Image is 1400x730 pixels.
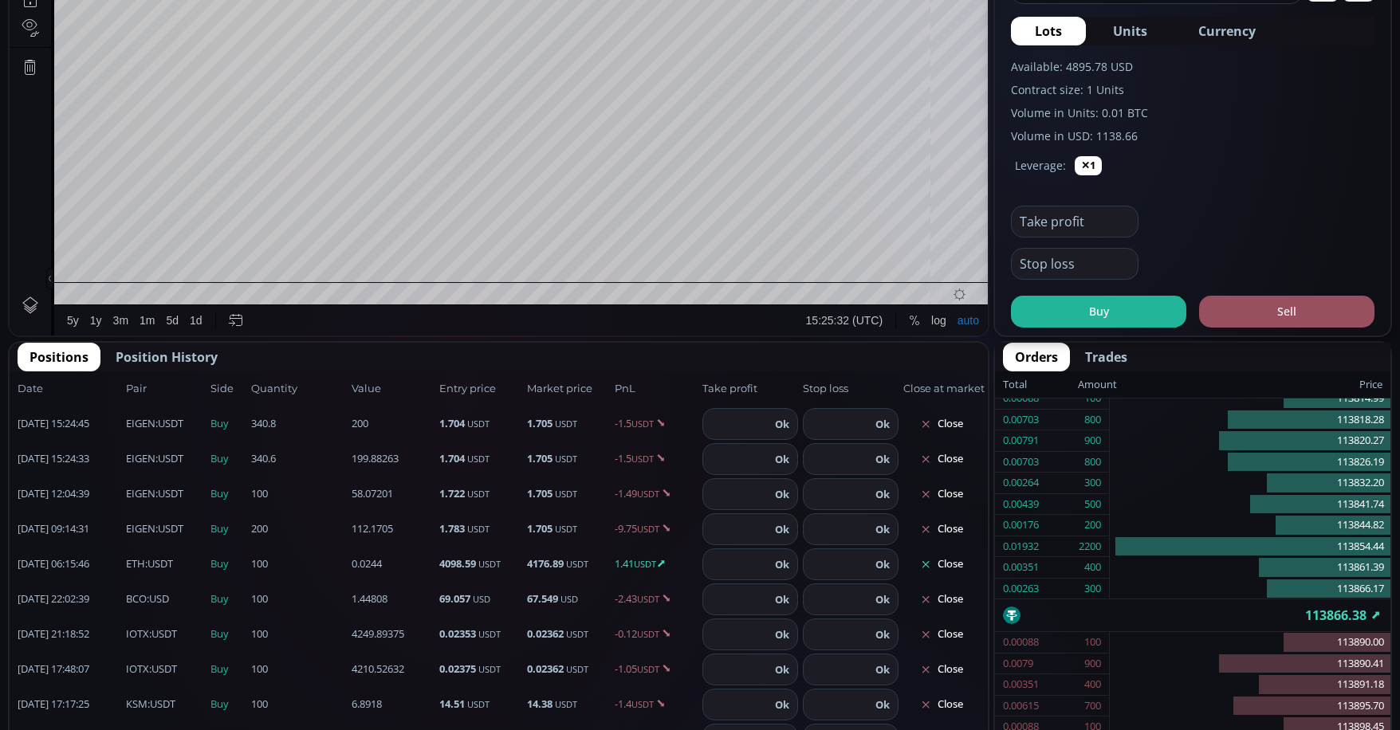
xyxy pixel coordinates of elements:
span: Trades [1085,347,1127,367]
small: USDT [637,488,659,500]
div: Hide Drawings Toolbar [37,653,44,674]
button: Ok [770,450,794,468]
div: 1 m [133,9,148,22]
div: Indicators [299,9,348,22]
div: 700 [1084,696,1101,716]
small: USDT [467,488,490,500]
b: 1.705 [527,451,553,465]
b: ETH [126,556,145,571]
div: 13.28 [92,57,119,69]
div: 113844.82 [1110,515,1390,536]
small: USDT [637,628,659,640]
label: Contract size: 1 Units [1011,81,1374,98]
b: BCO [126,591,147,606]
div: 900 [1084,653,1101,674]
span: 4210.52632 [352,661,435,677]
b: 1.704 [439,416,465,430]
button: Close [903,516,980,542]
div: 0.00263 [1003,579,1039,599]
div: 113898.48 [252,39,301,51]
div: L [305,39,312,51]
div: Total [1003,375,1078,395]
span: Position History [116,347,218,367]
span: :USDT [126,521,183,537]
span: 1.41 [615,556,698,572]
button: ✕1 [1075,156,1102,175]
div: 800 [1084,410,1101,430]
button: Units [1089,17,1171,45]
span: 100 [251,486,347,502]
span: :USDT [126,556,173,572]
div: 113814.99 [1110,388,1390,410]
span: -1.05 [615,661,698,677]
div: Price [1117,375,1382,395]
button: Ok [871,661,895,678]
small: USDT [634,558,656,570]
span: :USDT [126,451,183,467]
b: IOTX [126,661,149,676]
div: 3m [104,699,119,712]
button: Close [903,587,980,612]
span: [DATE] 21:18:52 [18,626,121,642]
b: 4098.59 [439,556,476,571]
button: Ok [871,415,895,433]
b: 69.057 [439,591,470,606]
div: 0.00176 [1003,515,1039,536]
div: 113826.19 [1110,452,1390,473]
b: IOTX [126,626,149,641]
div: 400 [1084,674,1101,695]
button: Close [903,446,980,472]
span: Buy [210,591,246,607]
button: Trades [1073,343,1139,371]
button: Close [903,411,980,437]
span: -1.5 [615,416,698,432]
span: Pair [126,381,206,397]
div: 500 [1084,494,1101,515]
div: +6.38 (+0.01%) [428,39,500,51]
div: 0.00791 [1003,430,1039,451]
span: Date [18,381,121,397]
div: 5y [57,699,69,712]
span: [DATE] 22:02:39 [18,591,121,607]
small: USDT [467,523,490,535]
div: Amount [1078,375,1117,395]
button: Close [903,657,980,682]
button: Ok [871,696,895,713]
span: 15:25:32 (UTC) [796,699,873,712]
button: Ok [871,520,895,538]
b: 0.02375 [439,661,476,676]
small: USDT [631,698,654,710]
div: 113866.38 [995,599,1390,631]
div: 300 [1084,579,1101,599]
div: 0.0079 [1003,653,1033,674]
span: Buy [210,661,246,677]
div: 113859.99 [190,39,238,51]
div: 113854.44 [1110,536,1390,558]
div: 113832.20 [1110,473,1390,494]
span: 100 [251,661,347,677]
span: 100 [251,626,347,642]
div: Compare [216,9,262,22]
span: PnL [615,381,698,397]
small: USDT [637,523,659,535]
div: Toggle Auto Scale [942,690,975,720]
button: Ok [770,485,794,503]
button: Ok [770,696,794,713]
span: [DATE] 15:24:33 [18,451,121,467]
div: Market open [154,37,168,51]
span: :USDT [126,416,183,432]
small: USDT [637,663,659,675]
span: -0.12 [615,626,698,642]
div: 900 [1084,430,1101,451]
div: auto [948,699,969,712]
button: Currency [1174,17,1280,45]
button: Position History [104,343,230,371]
span: Lots [1035,22,1062,41]
small: USDT [555,488,577,500]
span: Buy [210,486,246,502]
div: 113890.00 [1110,632,1390,653]
small: USDT [566,663,588,675]
div: 113818.28 [1110,410,1390,431]
b: KSM [126,697,147,711]
span: Buy [210,626,246,642]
